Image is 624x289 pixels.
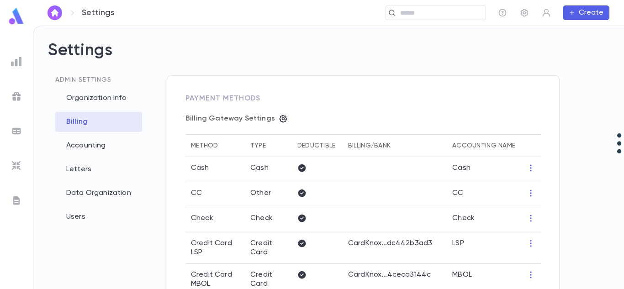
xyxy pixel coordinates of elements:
th: Billing/Bank [343,135,447,157]
span: Payment Methods [185,95,260,102]
img: reports_grey.c525e4749d1bce6a11f5fe2a8de1b229.svg [11,56,22,67]
p: Billing Gateway Settings [185,114,275,123]
div: Data Organization [55,183,142,203]
div: Users [55,207,142,227]
img: batches_grey.339ca447c9d9533ef1741baa751efc33.svg [11,126,22,137]
td: Cash [447,157,521,182]
img: logo [7,7,26,25]
p: CardKnox ... 4ceca3144c [348,270,441,279]
img: home_white.a664292cf8c1dea59945f0da9f25487c.svg [49,9,60,16]
div: Accounting [55,136,142,156]
img: imports_grey.530a8a0e642e233f2baf0ef88e8c9fcb.svg [11,160,22,171]
td: Check [447,207,521,232]
span: Admin Settings [55,77,111,83]
p: CC [191,189,202,198]
td: CC [447,182,521,207]
th: Deductible [292,135,343,157]
div: Organization Info [55,88,142,108]
p: Credit Card LSP [191,239,239,257]
td: Credit Card [245,232,292,264]
p: Check [191,214,213,223]
img: campaigns_grey.99e729a5f7ee94e3726e6486bddda8f1.svg [11,91,22,102]
td: Other [245,182,292,207]
p: Settings [82,8,114,18]
img: letters_grey.7941b92b52307dd3b8a917253454ce1c.svg [11,195,22,206]
p: Cash [191,163,209,173]
th: Type [245,135,292,157]
div: Letters [55,159,142,179]
th: Accounting Name [447,135,521,157]
button: Create [563,5,609,20]
td: Cash [245,157,292,182]
td: Check [245,207,292,232]
td: LSP [447,232,521,264]
div: Billing [55,112,142,132]
th: Method [185,135,245,157]
p: CardKnox ... dc442b3ad3 [348,239,441,248]
h2: Settings [48,41,609,75]
p: Credit Card MBOL [191,270,239,289]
